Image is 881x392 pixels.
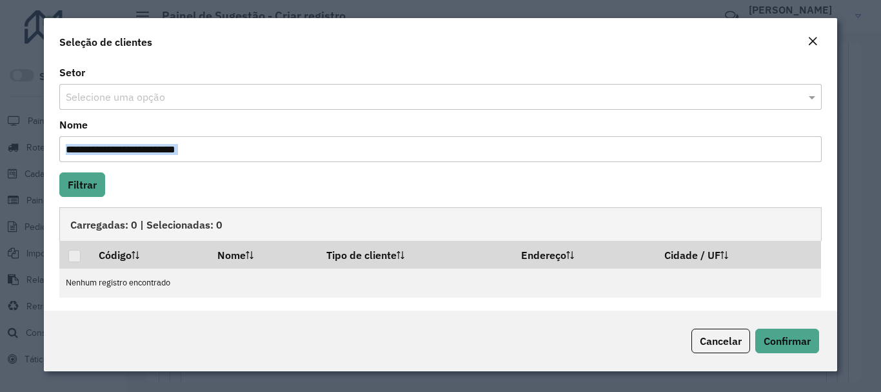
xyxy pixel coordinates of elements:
[59,269,821,298] td: Nenhum registro encontrado
[59,117,88,132] label: Nome
[655,241,821,268] th: Cidade / UF
[764,335,811,347] span: Confirmar
[691,329,750,353] button: Cancelar
[700,335,742,347] span: Cancelar
[804,34,822,50] button: Close
[807,36,818,46] em: Fechar
[59,65,85,80] label: Setor
[512,241,655,268] th: Endereço
[59,172,105,197] button: Filtrar
[59,207,821,241] div: Carregadas: 0 | Selecionadas: 0
[59,34,152,50] h4: Seleção de clientes
[90,241,209,268] th: Código
[318,241,512,268] th: Tipo de cliente
[208,241,317,268] th: Nome
[755,329,819,353] button: Confirmar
